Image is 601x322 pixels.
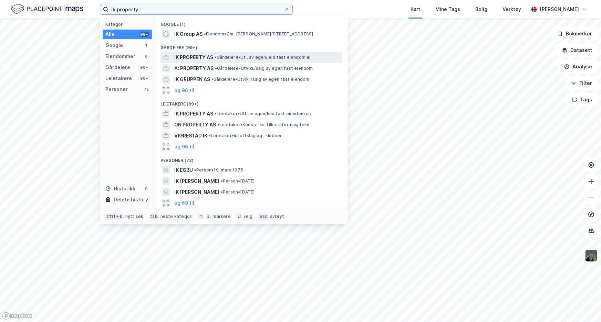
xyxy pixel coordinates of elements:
[243,214,253,219] div: velg
[174,53,213,62] span: IK PROPERTY AS
[105,85,128,93] div: Personer
[174,166,193,174] span: IK EGBU
[144,186,149,191] div: 0
[411,5,420,13] div: Kart
[221,178,223,184] span: •
[217,122,311,127] span: Leietaker • Kons.virks. tilkn. informasj.tekn.
[475,5,487,13] div: Bolig
[125,214,144,219] div: nytt søk
[139,65,149,70] div: 99+
[105,22,152,27] div: Kategori
[105,52,135,60] div: Eiendommer
[155,16,348,29] div: Google (1)
[221,189,223,195] span: •
[155,152,348,165] div: Personer (72)
[567,289,601,322] div: Kontrollprogram for chat
[174,75,210,84] span: IK GRUPPEN AS
[160,214,193,219] div: neste kategori
[558,60,598,74] button: Analyse
[144,54,149,59] div: 0
[174,30,203,38] span: IK Group AS
[105,213,124,220] div: Ctrl + k
[585,249,598,262] img: 9k=
[215,55,312,60] span: Gårdeiere • Utl. av egen/leid fast eiendom el.
[540,5,579,13] div: [PERSON_NAME]
[114,196,148,204] div: Delete history
[221,189,255,195] span: Person • [DATE]
[174,110,213,118] span: IK PROPERTY AS
[139,76,149,81] div: 99+
[213,214,231,219] div: markere
[174,199,194,207] button: og 69 til
[567,289,601,322] iframe: Chat Widget
[149,213,159,220] div: tab
[174,188,219,196] span: IK [PERSON_NAME]
[105,30,115,38] div: Alle
[174,121,216,129] span: ON PROPERTY AS
[215,111,311,116] span: Leietaker • Utl. av egen/leid fast eiendom el.
[174,177,219,185] span: IK [PERSON_NAME]
[105,63,130,71] div: Gårdeiere
[105,74,132,82] div: Leietakere
[209,133,282,138] span: Leietaker • Idrettslag og -klubber
[194,167,243,173] span: Person • 19. mars 1975
[155,40,348,52] div: Gårdeiere (99+)
[211,77,310,82] span: Gårdeiere • Utvikl./salg av egen fast eiendom
[270,214,284,219] div: avbryt
[108,4,284,14] input: Søk på adresse, matrikkel, gårdeiere, leietakere eller personer
[174,64,214,73] span: A: PROPERTY AS
[217,122,219,127] span: •
[552,27,598,41] button: Bokmerker
[174,143,194,151] button: og 96 til
[221,178,255,184] span: Person • [DATE]
[215,55,217,60] span: •
[209,133,211,138] span: •
[204,31,206,36] span: •
[556,43,598,57] button: Datasett
[11,3,83,15] img: logo.f888ab2527a4732fd821a326f86c7f29.svg
[215,111,217,116] span: •
[204,31,313,37] span: Eiendom • Chr. [PERSON_NAME][STREET_ADDRESS]
[105,41,123,49] div: Google
[194,167,196,173] span: •
[174,132,207,140] span: VIGRESTAD IK
[215,66,313,71] span: Gårdeiere • Utvikl./salg av egen fast eiendom
[174,86,194,95] button: og 96 til
[144,87,149,92] div: 72
[215,66,217,71] span: •
[211,77,214,82] span: •
[2,312,32,320] a: Mapbox homepage
[435,5,460,13] div: Mine Tags
[258,213,269,220] div: esc
[155,96,348,108] div: Leietakere (99+)
[139,32,149,37] div: 99+
[144,43,149,48] div: 1
[502,5,521,13] div: Verktøy
[105,185,135,193] div: Historikk
[566,93,598,107] button: Tags
[565,76,598,90] button: Filter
